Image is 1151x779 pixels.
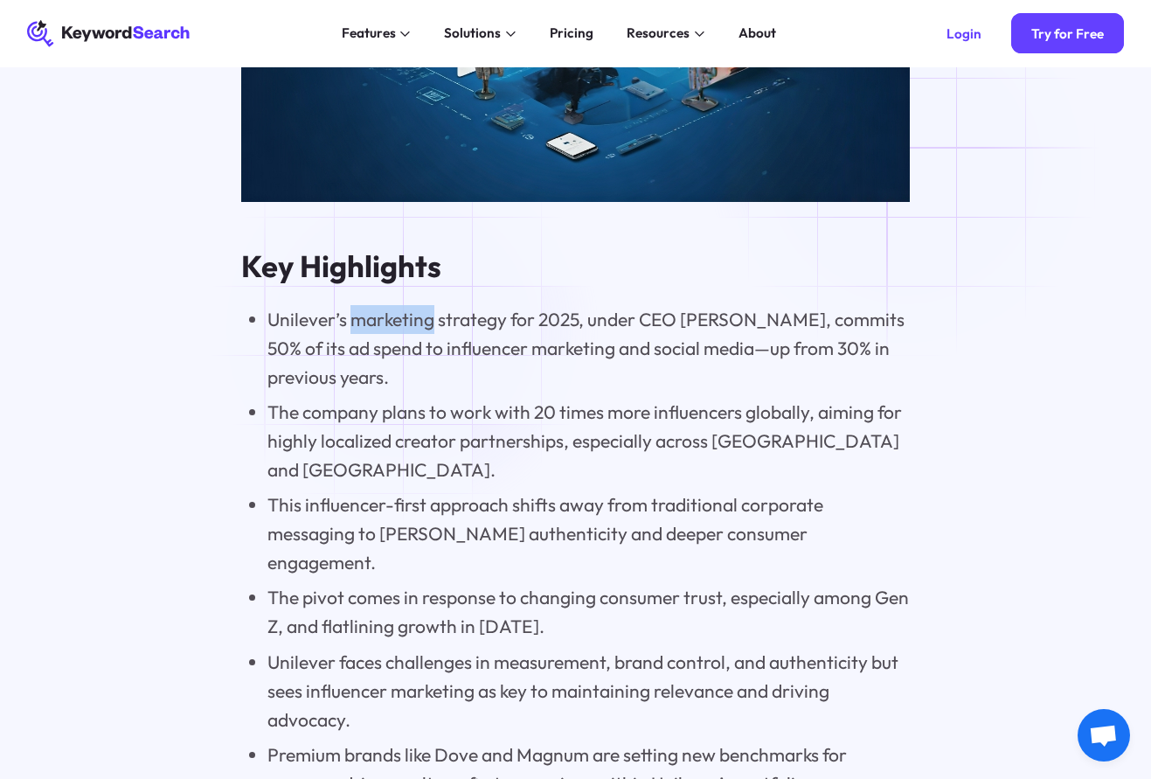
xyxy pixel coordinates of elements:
[241,249,911,285] h2: Key Highlights
[267,583,910,641] li: The pivot comes in response to changing consumer trust, especially among Gen Z, and flatlining gr...
[267,490,910,577] li: This influencer-first approach shifts away from traditional corporate messaging to [PERSON_NAME] ...
[550,24,593,44] div: Pricing
[946,25,981,42] div: Login
[444,24,501,44] div: Solutions
[342,24,396,44] div: Features
[728,20,786,47] a: About
[267,305,910,392] li: Unilever’s marketing strategy for 2025, under CEO [PERSON_NAME], commits 50% of its ad spend to i...
[1011,13,1124,53] a: Try for Free
[267,648,910,734] li: Unilever faces challenges in measurement, brand control, and authenticity but sees influencer mar...
[1078,709,1130,762] a: Open chat
[738,24,776,44] div: About
[926,13,1002,53] a: Login
[1031,25,1104,42] div: Try for Free
[539,20,603,47] a: Pricing
[267,398,910,484] li: The company plans to work with 20 times more influencers globally, aiming for highly localized cr...
[627,24,690,44] div: Resources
